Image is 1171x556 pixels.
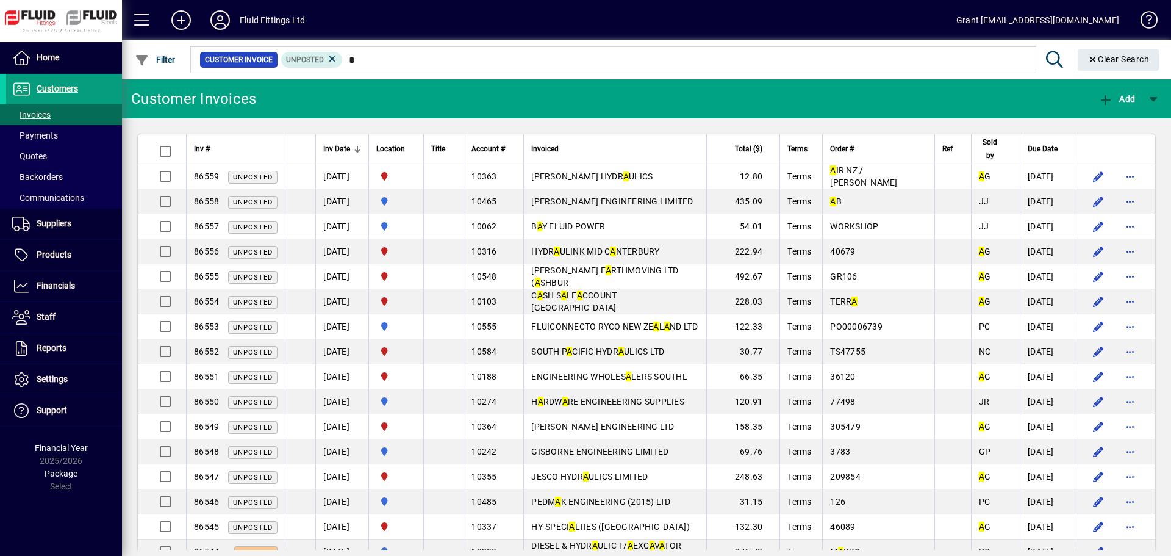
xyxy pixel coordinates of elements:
[1120,467,1140,486] button: More options
[471,522,496,532] span: 10337
[315,314,368,339] td: [DATE]
[979,297,984,306] em: A
[1020,189,1076,214] td: [DATE]
[979,171,991,181] span: G
[830,347,865,356] span: TS47755
[315,389,368,414] td: [DATE]
[471,197,496,206] span: 10465
[376,470,416,483] span: FLUID FITTINGS CHRISTCHURCH
[315,264,368,289] td: [DATE]
[376,495,416,508] span: AUCKLAND
[315,339,368,364] td: [DATE]
[233,399,273,406] span: Unposted
[37,52,59,62] span: Home
[537,222,542,231] em: A
[194,372,219,381] span: 86551
[830,197,836,206] em: A
[194,322,219,331] span: 86553
[37,250,71,259] span: Products
[194,247,219,256] span: 86556
[233,298,273,306] span: Unposted
[956,10,1119,30] div: Grant [EMAIL_ADDRESS][DOMAIN_NAME]
[1120,292,1140,311] button: More options
[135,55,176,65] span: Filter
[12,110,51,120] span: Invoices
[979,497,990,507] span: PC
[233,248,273,256] span: Unposted
[35,443,88,453] span: Financial Year
[1089,317,1108,336] button: Edit
[1020,339,1076,364] td: [DATE]
[706,239,779,264] td: 222.94
[281,52,343,68] mat-chip: Customer Invoice Status: Unposted
[1020,264,1076,289] td: [DATE]
[37,281,75,291] span: Financials
[706,489,779,514] td: 31.15
[787,372,811,381] span: Terms
[471,347,496,356] span: 10584
[618,347,624,356] em: A
[628,541,633,551] em: A
[706,514,779,540] td: 132.30
[787,447,811,457] span: Terms
[1120,367,1140,386] button: More options
[1120,242,1140,261] button: More options
[194,197,219,206] span: 86558
[1089,167,1108,186] button: Edit
[531,397,684,406] span: H RDW RE ENGINEEERING SUPPLIES
[830,472,861,482] span: 209854
[1020,389,1076,414] td: [DATE]
[233,198,273,206] span: Unposted
[471,397,496,406] span: 10274
[12,131,58,140] span: Payments
[830,297,857,306] span: TERR
[194,142,278,156] div: Inv #
[194,171,219,181] span: 86559
[1020,489,1076,514] td: [DATE]
[979,197,989,206] span: JJ
[6,167,122,187] a: Backorders
[535,278,540,287] em: A
[592,541,598,551] em: A
[1020,314,1076,339] td: [DATE]
[787,422,811,431] span: Terms
[830,142,926,156] div: Order #
[979,297,991,306] span: G
[706,414,779,439] td: 158.35
[376,320,416,333] span: AUCKLAND
[1089,342,1108,361] button: Edit
[787,272,811,281] span: Terms
[562,397,568,406] em: A
[787,472,811,482] span: Terms
[706,464,779,489] td: 248.63
[569,522,575,532] em: A
[1089,392,1108,411] button: Edit
[830,522,855,532] span: 46089
[6,333,122,364] a: Reports
[471,272,496,281] span: 10548
[194,472,219,482] span: 86547
[851,297,857,306] em: A
[979,272,984,281] em: A
[830,372,855,381] span: 36120
[531,171,653,181] span: [PERSON_NAME] HYDR ULICS
[431,142,456,156] div: Title
[376,420,416,433] span: FLUID FITTINGS CHRISTCHURCH
[233,424,273,431] span: Unposted
[1078,49,1159,71] button: Clear
[830,165,897,187] span: IR NZ / [PERSON_NAME]
[979,522,991,532] span: G
[664,322,670,331] em: A
[979,135,1001,162] span: Sold by
[1020,364,1076,389] td: [DATE]
[471,171,496,181] span: 10363
[45,469,77,478] span: Package
[6,395,122,426] a: Support
[979,372,984,381] em: A
[531,322,698,331] span: FLUICONNECTO RYCO NEW ZE L ND LTD
[555,497,560,507] em: A
[376,520,416,533] span: FLUID FITTINGS CHRISTCHURCH
[1120,217,1140,236] button: More options
[37,312,56,322] span: Staff
[1089,192,1108,211] button: Edit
